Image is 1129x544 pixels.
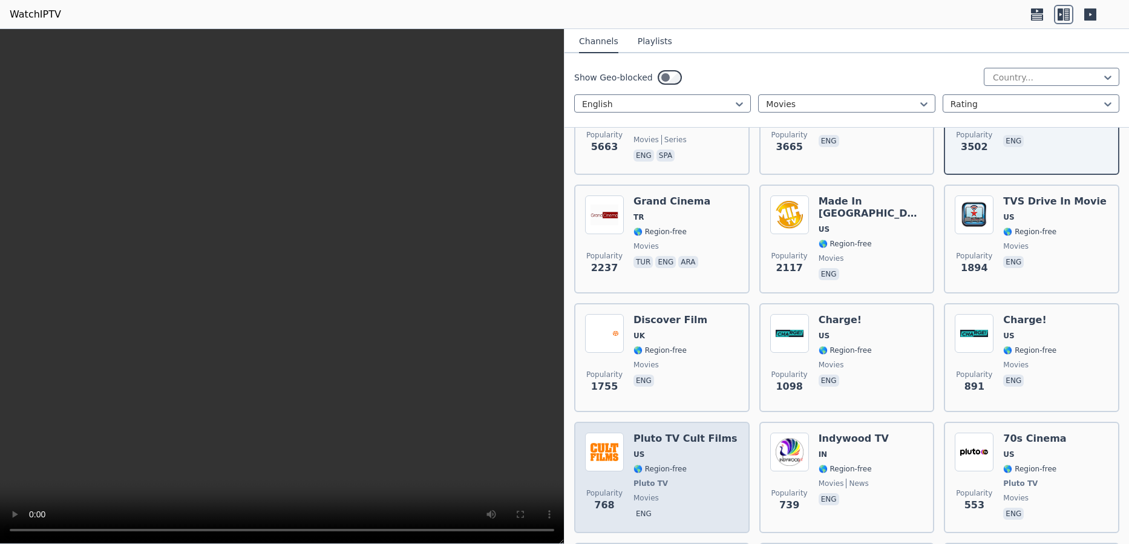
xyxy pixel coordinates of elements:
h6: Charge! [819,314,872,326]
span: Popularity [956,370,992,379]
p: eng [633,508,654,520]
p: tur [633,256,653,268]
img: Charge! [955,314,993,353]
h6: Made In [GEOGRAPHIC_DATA] [819,195,924,220]
span: 1894 [961,261,988,275]
span: Popularity [586,251,623,261]
img: Grand Cinema [585,195,624,234]
span: IN [819,450,828,459]
h6: Pluto TV Cult Films [633,433,738,445]
p: eng [819,493,839,505]
span: Pluto TV [633,479,668,488]
span: movies [633,360,659,370]
span: Popularity [771,130,808,140]
span: US [819,224,830,234]
span: movies [633,241,659,251]
span: Pluto TV [1003,479,1038,488]
span: 3502 [961,140,988,154]
span: 5663 [591,140,618,154]
button: Playlists [638,30,672,53]
span: Popularity [586,130,623,140]
span: US [1003,450,1014,459]
span: 1755 [591,379,618,394]
span: 553 [964,498,984,513]
p: eng [1003,375,1024,387]
p: eng [819,268,839,280]
span: movies [819,360,844,370]
span: Popularity [956,488,992,498]
button: Channels [579,30,618,53]
span: movies [1003,241,1029,251]
span: movies [633,135,659,145]
span: 768 [594,498,614,513]
p: eng [1003,256,1024,268]
h6: 70s Cinema [1003,433,1066,445]
img: Indywood TV [770,433,809,471]
img: Made In Hollywood [770,195,809,234]
p: eng [1003,508,1024,520]
span: movies [819,479,844,488]
p: eng [819,135,839,147]
h6: Indywood TV [819,433,889,445]
span: US [633,450,644,459]
span: 739 [779,498,799,513]
span: US [819,331,830,341]
img: Discover Film [585,314,624,353]
span: Popularity [956,251,992,261]
span: 891 [964,379,984,394]
span: 🌎 Region-free [633,227,687,237]
span: movies [633,493,659,503]
p: spa [656,149,675,162]
p: eng [1003,135,1024,147]
span: 🌎 Region-free [819,464,872,474]
p: eng [819,375,839,387]
a: WatchIPTV [10,7,61,22]
span: Popularity [771,251,808,261]
label: Show Geo-blocked [574,71,653,84]
span: news [846,479,868,488]
span: US [1003,331,1014,341]
h6: TVS Drive In Movie [1003,195,1107,208]
p: eng [633,149,654,162]
span: 1098 [776,379,803,394]
img: TVS Drive In Movie [955,195,993,234]
span: series [661,135,687,145]
span: 🌎 Region-free [633,346,687,355]
p: eng [655,256,676,268]
span: 🌎 Region-free [819,346,872,355]
span: movies [1003,493,1029,503]
span: TR [633,212,644,222]
span: 🌎 Region-free [633,464,687,474]
span: 🌎 Region-free [819,239,872,249]
span: Popularity [586,370,623,379]
span: 3665 [776,140,803,154]
p: eng [633,375,654,387]
span: movies [819,254,844,263]
span: UK [633,331,645,341]
span: 🌎 Region-free [1003,464,1056,474]
span: 🌎 Region-free [1003,346,1056,355]
img: Charge! [770,314,809,353]
span: Popularity [771,370,808,379]
span: Popularity [771,488,808,498]
span: 2117 [776,261,803,275]
h6: Charge! [1003,314,1056,326]
h6: Discover Film [633,314,707,326]
span: movies [1003,360,1029,370]
h6: Grand Cinema [633,195,710,208]
img: Pluto TV Cult Films [585,433,624,471]
span: US [1003,212,1014,222]
span: 🌎 Region-free [1003,227,1056,237]
span: Popularity [586,488,623,498]
p: ara [678,256,698,268]
span: 2237 [591,261,618,275]
span: Popularity [956,130,992,140]
img: 70s Cinema [955,433,993,471]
